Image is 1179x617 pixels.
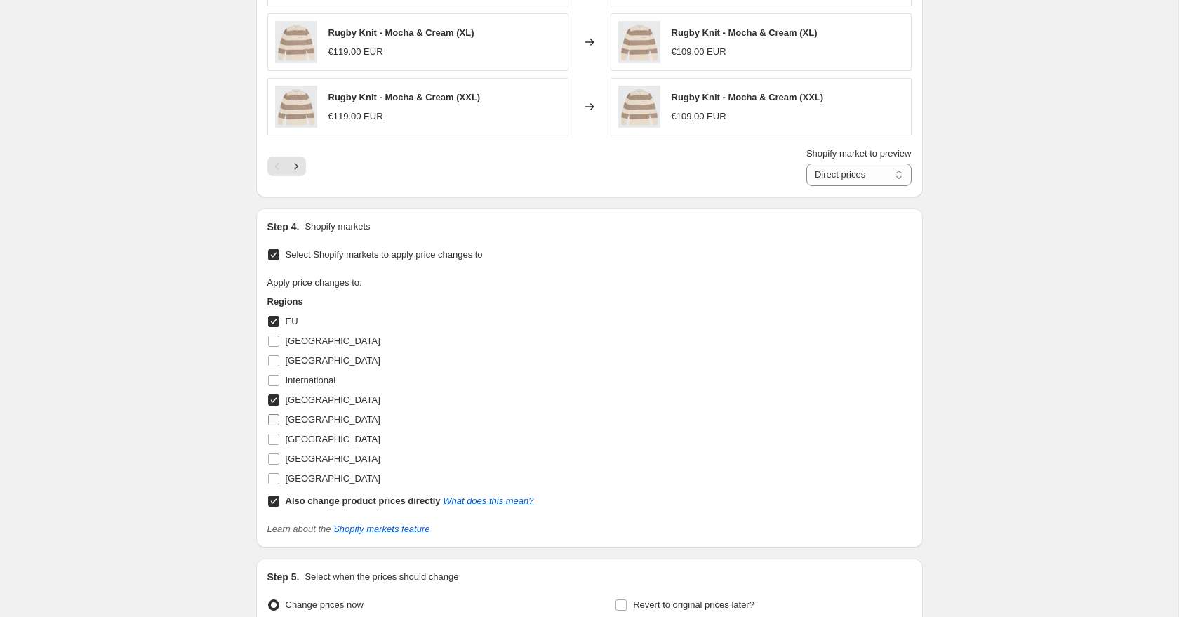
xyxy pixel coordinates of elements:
span: Rugby Knit - Mocha & Cream (XXL) [672,92,824,102]
h2: Step 5. [267,570,300,584]
span: [GEOGRAPHIC_DATA] [286,414,380,425]
span: Revert to original prices later? [633,599,754,610]
span: EU [286,316,298,326]
span: €109.00 EUR [672,46,726,57]
img: IFTBZLUXCT_1-min_80x.jpg [275,86,317,128]
span: Apply price changes to: [267,277,362,288]
i: Learn about the [267,524,430,534]
span: [GEOGRAPHIC_DATA] [286,473,380,484]
a: Shopify markets feature [333,524,429,534]
span: [GEOGRAPHIC_DATA] [286,453,380,464]
nav: Pagination [267,157,306,176]
h3: Regions [267,295,534,309]
span: [GEOGRAPHIC_DATA] [286,355,380,366]
img: IFTBZLUXCT_1-min_80x.jpg [618,21,660,63]
span: [GEOGRAPHIC_DATA] [286,336,380,346]
p: Shopify markets [305,220,370,234]
span: Shopify market to preview [806,148,912,159]
img: IFTBZLUXCT_1-min_80x.jpg [275,21,317,63]
img: IFTBZLUXCT_1-min_80x.jpg [618,86,660,128]
span: Rugby Knit - Mocha & Cream (XL) [328,27,474,38]
h2: Step 4. [267,220,300,234]
button: Next [286,157,306,176]
span: €119.00 EUR [328,46,383,57]
span: Change prices now [286,599,364,610]
span: €109.00 EUR [672,111,726,121]
span: Rugby Knit - Mocha & Cream (XXL) [328,92,481,102]
span: [GEOGRAPHIC_DATA] [286,434,380,444]
p: Select when the prices should change [305,570,458,584]
span: €119.00 EUR [328,111,383,121]
span: [GEOGRAPHIC_DATA] [286,394,380,405]
span: International [286,375,336,385]
span: Rugby Knit - Mocha & Cream (XL) [672,27,818,38]
b: Also change product prices directly [286,496,441,506]
span: Select Shopify markets to apply price changes to [286,249,483,260]
a: What does this mean? [443,496,533,506]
